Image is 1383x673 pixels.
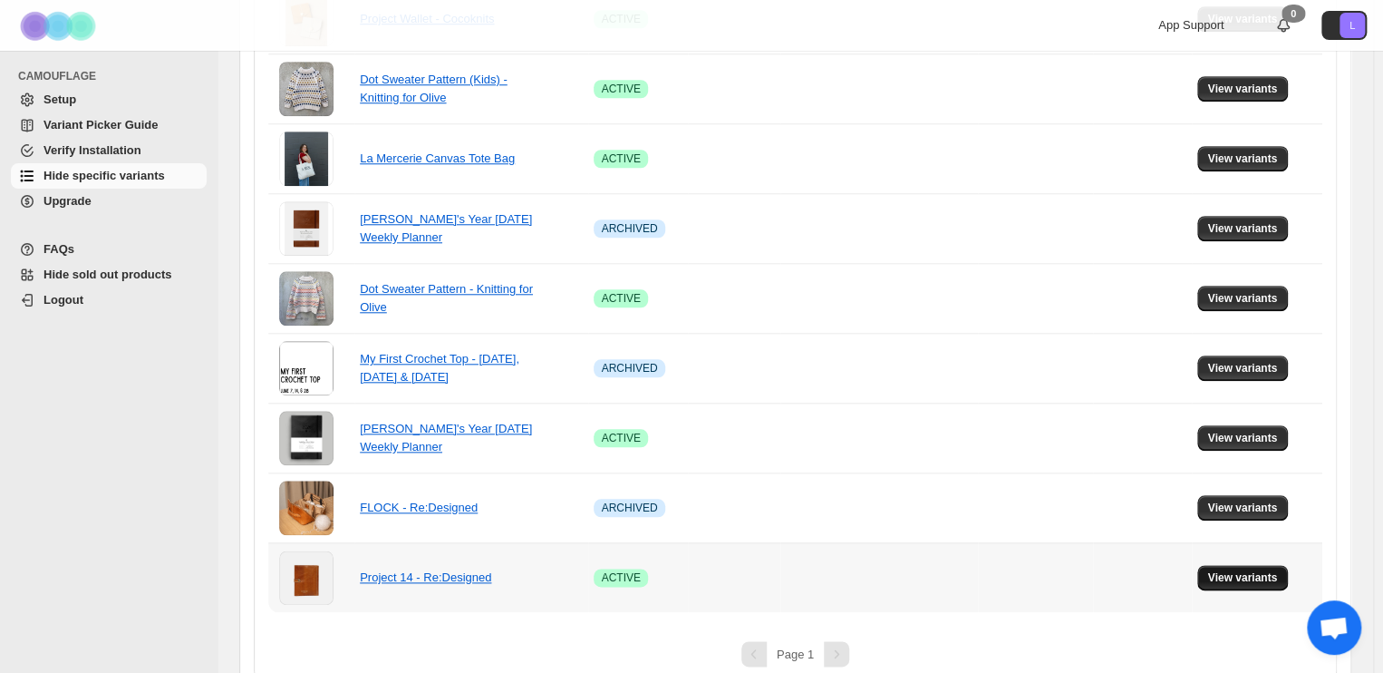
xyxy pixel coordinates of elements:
span: Upgrade [44,194,92,208]
a: Upgrade [11,189,207,214]
a: Setup [11,87,207,112]
span: View variants [1208,361,1278,376]
span: View variants [1208,221,1278,236]
a: [PERSON_NAME]'s Year [DATE] Weekly Planner [360,422,532,454]
a: La Mercerie Canvas Tote Bag [360,151,515,165]
a: My First Crochet Top - [DATE], [DATE] & [DATE] [360,352,519,384]
a: Hide specific variants [11,163,207,189]
a: [PERSON_NAME]'s Year [DATE] Weekly Planner [360,212,532,244]
span: ACTIVE [601,151,640,166]
span: ARCHIVED [601,361,657,376]
span: Page 1 [777,648,814,661]
button: View variants [1197,425,1289,451]
span: Variant Picker Guide [44,118,158,132]
span: ACTIVE [601,82,640,96]
a: Verify Installation [11,138,207,163]
span: FAQs [44,242,74,256]
span: ACTIVE [601,291,640,306]
button: Avatar with initials L [1321,11,1367,40]
img: My First Crochet Top - June 7, June 14 & June 28 [279,341,334,395]
span: Hide sold out products [44,268,172,281]
button: View variants [1197,76,1289,102]
img: Knitter's Year 2026 Weekly Planner [279,411,334,465]
a: Project 14 - Re:Designed [360,571,491,584]
a: FAQs [11,237,207,262]
img: Camouflage [15,1,105,51]
span: ARCHIVED [601,501,657,515]
button: View variants [1197,286,1289,311]
div: 0 [1281,5,1305,23]
button: View variants [1197,216,1289,241]
span: CAMOUFLAGE [18,69,208,83]
span: Logout [44,293,83,307]
img: FLOCK - Re:Designed [279,481,334,535]
button: View variants [1197,565,1289,590]
a: FLOCK - Re:Designed [360,501,478,514]
span: View variants [1208,501,1278,515]
img: Dot Sweater Pattern - Knitting for Olive [279,271,334,326]
span: View variants [1208,291,1278,306]
button: View variants [1197,495,1289,521]
span: ARCHIVED [601,221,657,236]
span: View variants [1208,571,1278,585]
span: ACTIVE [601,431,640,445]
span: View variants [1208,82,1278,96]
span: Verify Installation [44,143,141,157]
span: App Support [1158,18,1223,32]
img: Dot Sweater Pattern (Kids) - Knitting for Olive [279,62,334,116]
a: Open chat [1307,600,1361,655]
span: View variants [1208,431,1278,445]
span: Avatar with initials L [1339,13,1365,38]
button: View variants [1197,356,1289,381]
span: Hide specific variants [44,169,165,182]
span: Setup [44,93,76,106]
a: Variant Picker Guide [11,112,207,138]
span: ACTIVE [601,571,640,585]
a: Dot Sweater Pattern (Kids) - Knitting for Olive [360,73,508,104]
button: View variants [1197,146,1289,171]
a: 0 [1274,16,1292,34]
a: Logout [11,288,207,313]
a: Dot Sweater Pattern - Knitting for Olive [360,282,533,314]
img: Project 14 - Re:Designed [279,551,334,605]
a: Hide sold out products [11,262,207,288]
text: L [1349,20,1355,31]
span: View variants [1208,151,1278,166]
nav: Pagination [268,641,1322,667]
